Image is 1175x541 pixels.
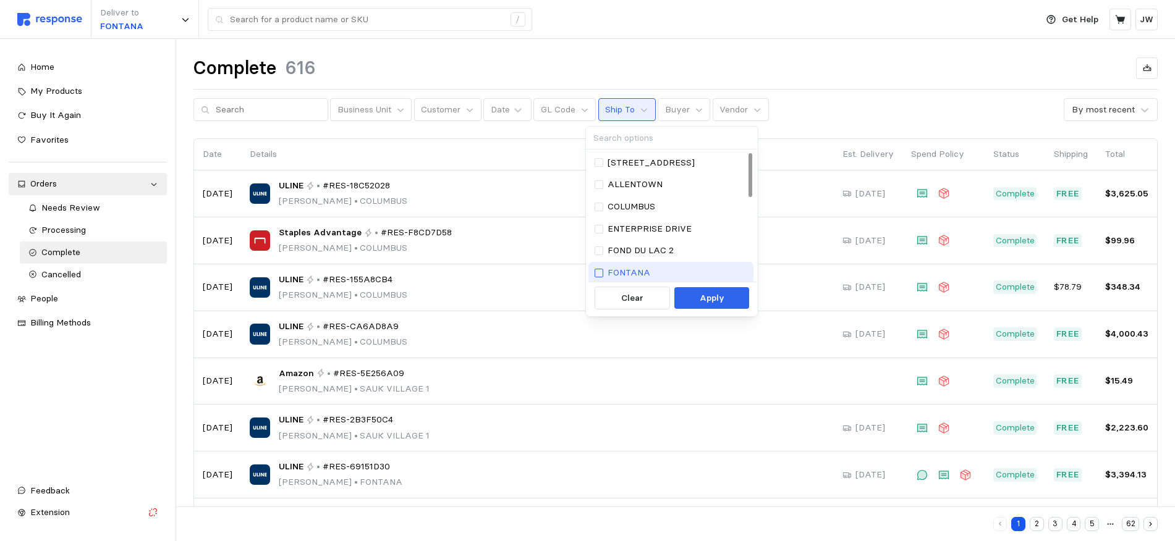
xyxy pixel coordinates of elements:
[533,98,596,122] button: GL Code
[30,85,82,96] span: My Products
[1105,468,1148,482] p: $3,394.13
[414,98,481,122] button: Customer
[700,291,724,305] p: Apply
[1105,187,1148,201] p: $3,625.05
[352,476,360,487] span: •
[250,183,270,204] img: ULINE
[911,148,976,161] p: Spend Policy
[608,266,650,280] p: FONTANA
[279,382,430,396] p: [PERSON_NAME] SAUK VILLAGE 1
[1105,280,1148,294] p: $348.34
[352,195,360,206] span: •
[1085,517,1099,531] button: 5
[279,241,452,255] p: [PERSON_NAME] COLUMBUS
[9,480,167,502] button: Feedback
[1011,517,1025,531] button: 1
[598,98,656,122] button: Ship To
[279,320,303,333] span: ULINE
[352,336,360,347] span: •
[279,195,407,208] p: [PERSON_NAME] COLUMBUS
[41,246,80,258] span: Complete
[855,468,885,482] p: [DATE]
[1067,517,1081,531] button: 4
[665,103,690,117] p: Buyer
[375,226,378,240] p: •
[323,273,392,287] span: #RES-155A8CB4
[855,280,885,294] p: [DATE]
[203,234,232,248] p: [DATE]
[100,6,143,20] p: Deliver to
[30,485,70,496] span: Feedback
[605,103,635,117] p: Ship To
[203,187,232,201] p: [DATE]
[323,460,390,474] span: #RES-69151D30
[250,417,270,438] img: ULINE
[1105,421,1148,435] p: $2,223.60
[20,264,168,286] a: Cancelled
[1054,148,1088,161] p: Shipping
[250,230,270,251] img: Staples Advantage
[1030,517,1044,531] button: 2
[996,187,1035,201] p: Complete
[330,98,412,122] button: Business Unit
[1135,9,1158,30] button: JW
[285,56,316,80] h1: 616
[30,293,58,304] span: People
[316,413,320,427] p: •
[595,287,670,310] button: Clear
[491,103,510,116] div: Date
[279,288,407,302] p: [PERSON_NAME] COLUMBUS
[352,430,360,441] span: •
[250,148,825,161] p: Details
[1056,187,1080,201] p: Free
[279,335,407,349] p: [PERSON_NAME] COLUMBUS
[316,273,320,287] p: •
[30,177,145,191] div: Orders
[996,234,1035,248] p: Complete
[279,179,303,193] span: ULINE
[250,277,270,298] img: ULINE
[658,98,710,122] button: Buyer
[996,280,1035,294] p: Complete
[30,506,70,518] span: Extension
[608,200,655,214] p: COLUMBUS
[608,244,674,258] p: FOND DU LAC 2
[1072,103,1135,116] div: By most recent
[9,173,167,195] a: Orders
[30,109,81,120] span: Buy It Again
[352,383,360,394] span: •
[1140,13,1153,27] p: JW
[279,226,362,240] span: Staples Advantage
[279,429,430,443] p: [PERSON_NAME] SAUK VILLAGE 1
[279,273,303,287] span: ULINE
[586,127,756,149] input: Search options
[250,371,270,391] img: Amazon
[41,269,81,280] span: Cancelled
[1048,517,1063,531] button: 3
[9,288,167,310] a: People
[511,12,525,27] div: /
[1062,13,1098,27] p: Get Help
[608,156,695,170] p: [STREET_ADDRESS]
[719,103,748,117] p: Vendor
[996,468,1035,482] p: Complete
[30,61,54,72] span: Home
[996,421,1035,435] p: Complete
[100,20,143,33] p: FONTANA
[1105,327,1148,341] p: $4,000.43
[203,280,232,294] p: [DATE]
[1056,374,1080,388] p: Free
[203,468,232,482] p: [DATE]
[17,13,82,26] img: svg%3e
[1054,280,1088,294] p: $78.79
[323,179,390,193] span: #RES-18C52028
[1122,517,1139,531] button: 62
[316,460,320,474] p: •
[279,367,314,380] span: Amazon
[41,202,100,213] span: Needs Review
[9,104,167,127] a: Buy It Again
[203,148,232,161] p: Date
[30,134,69,145] span: Favorites
[9,501,167,524] button: Extension
[30,317,91,328] span: Billing Methods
